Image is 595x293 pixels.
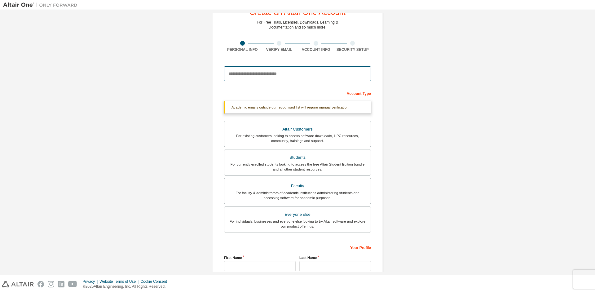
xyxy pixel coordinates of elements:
[334,47,371,52] div: Security Setup
[224,88,371,98] div: Account Type
[224,255,296,260] label: First Name
[228,133,367,143] div: For existing customers looking to access software downloads, HPC resources, community, trainings ...
[224,47,261,52] div: Personal Info
[299,255,371,260] label: Last Name
[297,47,334,52] div: Account Info
[68,281,77,287] img: youtube.svg
[228,125,367,134] div: Altair Customers
[257,20,338,30] div: For Free Trials, Licenses, Downloads, Learning & Documentation and so much more.
[224,101,371,113] div: Academic emails outside our recognised list will require manual verification.
[140,279,170,284] div: Cookie Consent
[58,281,64,287] img: linkedin.svg
[37,281,44,287] img: facebook.svg
[83,284,171,289] p: © 2025 Altair Engineering, Inc. All Rights Reserved.
[2,281,34,287] img: altair_logo.svg
[228,210,367,219] div: Everyone else
[99,279,140,284] div: Website Terms of Use
[83,279,99,284] div: Privacy
[224,242,371,252] div: Your Profile
[228,182,367,190] div: Faculty
[249,9,346,16] div: Create an Altair One Account
[228,153,367,162] div: Students
[228,190,367,200] div: For faculty & administrators of academic institutions administering students and accessing softwa...
[228,162,367,172] div: For currently enrolled students looking to access the free Altair Student Edition bundle and all ...
[48,281,54,287] img: instagram.svg
[261,47,298,52] div: Verify Email
[228,219,367,229] div: For individuals, businesses and everyone else looking to try Altair software and explore our prod...
[3,2,81,8] img: Altair One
